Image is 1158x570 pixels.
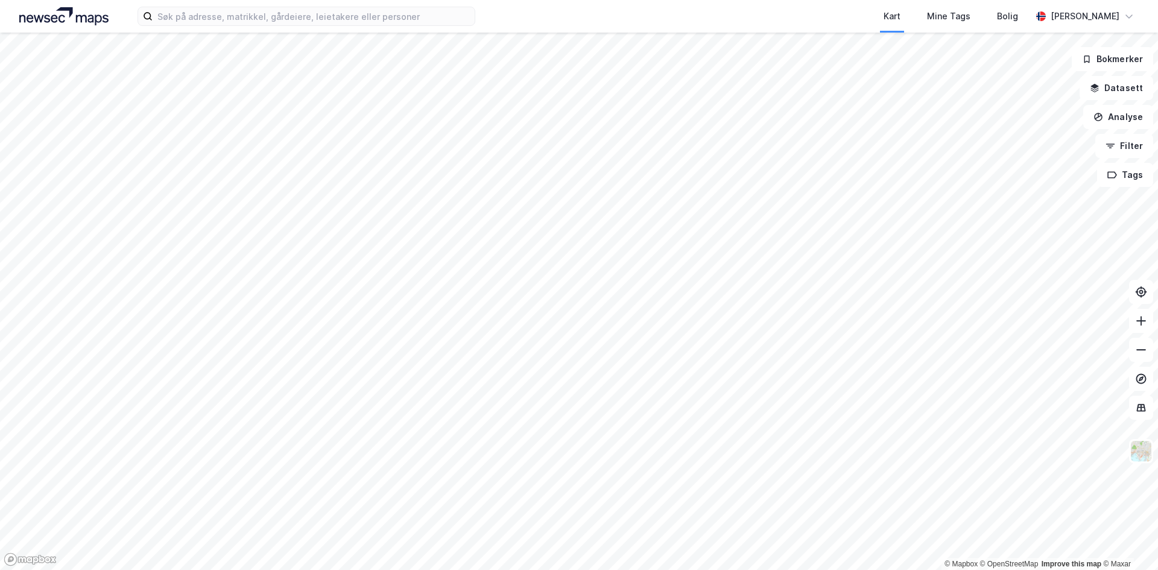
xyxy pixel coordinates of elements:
div: Mine Tags [927,9,970,24]
input: Søk på adresse, matrikkel, gårdeiere, leietakere eller personer [153,7,475,25]
iframe: Chat Widget [1098,512,1158,570]
div: [PERSON_NAME] [1051,9,1119,24]
div: Kart [884,9,900,24]
div: Kontrollprogram for chat [1098,512,1158,570]
img: logo.a4113a55bc3d86da70a041830d287a7e.svg [19,7,109,25]
div: Bolig [997,9,1018,24]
